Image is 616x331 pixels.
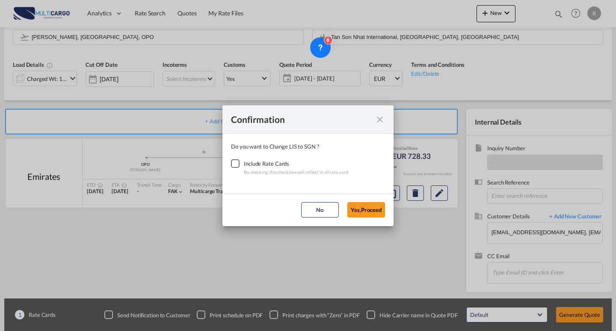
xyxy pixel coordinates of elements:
[231,142,385,151] div: Do you want to Change LIS to SGN ?
[375,114,385,125] md-icon: icon-close fg-AAA8AD cursor
[347,202,385,218] button: Yes,Proceed
[244,168,348,176] div: By checking this checkbox will reflect in all rate card
[244,159,348,168] div: Include Rate Cards
[301,202,339,218] button: No
[231,159,244,168] md-checkbox: Checkbox No Ink
[231,114,370,125] div: Confirmation
[222,105,394,226] md-dialog: Confirmation Do you ...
